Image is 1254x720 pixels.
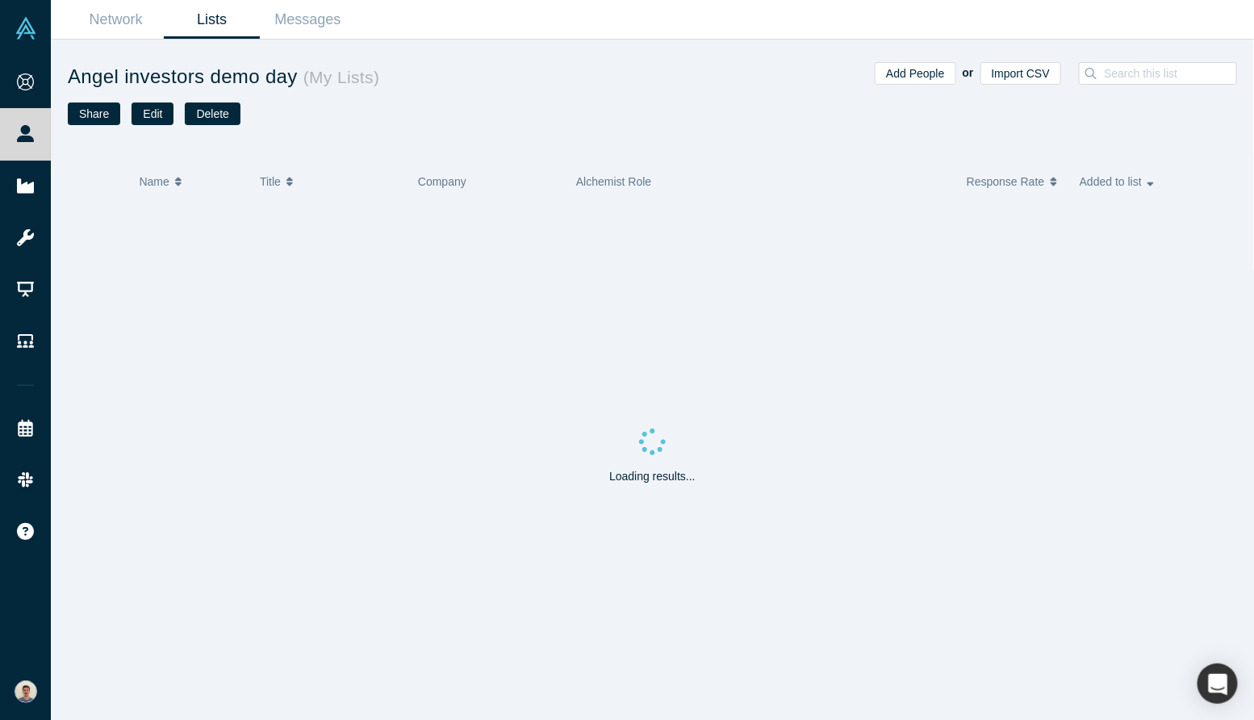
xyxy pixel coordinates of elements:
[15,17,37,40] img: Alchemist Vault Logo
[260,1,356,39] a: Messages
[260,165,281,199] span: Title
[609,468,696,485] p: Loading results...
[185,103,240,125] button: Delete
[68,62,653,91] h1: Angel investors demo day
[132,103,173,125] button: Edit
[140,165,169,199] span: Name
[260,165,401,199] button: Title
[963,66,974,79] b: or
[418,175,466,188] span: Company
[967,165,1045,199] span: Response Rate
[1102,63,1247,84] input: Search this list
[576,175,651,188] span: Alchemist Role
[875,62,955,85] button: Add People
[980,62,1061,85] button: Import CSV
[1080,165,1176,199] button: Added to list
[164,1,260,39] a: Lists
[140,165,244,199] button: Name
[298,68,380,86] small: ( My Lists )
[68,103,120,125] button: Share
[68,1,164,39] a: Network
[967,165,1063,199] button: Response Rate
[15,680,37,703] img: Franco Ciaffone's Account
[1080,165,1142,199] span: Added to list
